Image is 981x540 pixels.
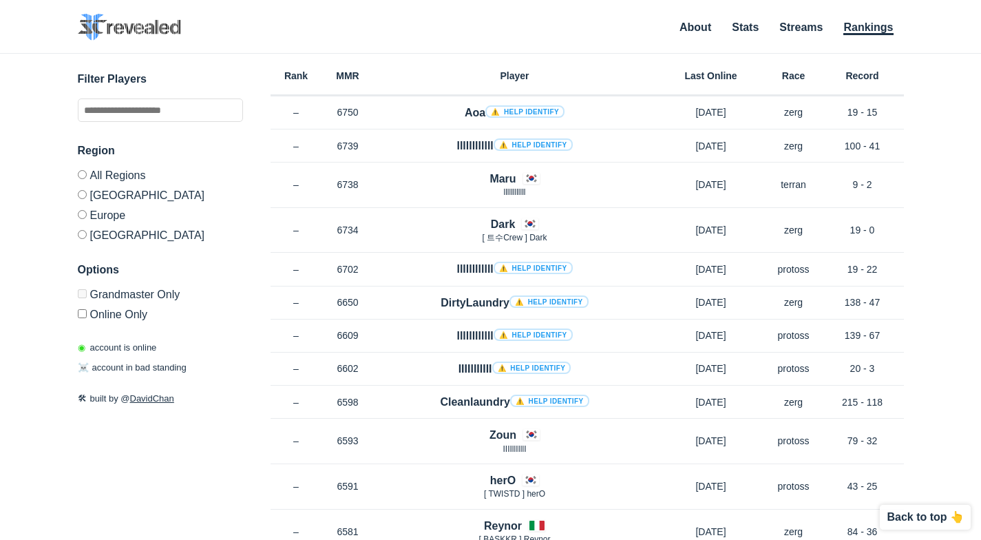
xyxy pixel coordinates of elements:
[656,329,766,342] p: [DATE]
[494,329,573,341] a: ⚠️ Help identify
[656,71,766,81] h6: Last Online
[843,21,893,35] a: Rankings
[821,295,904,309] p: 138 - 47
[441,295,588,311] h4: DirtyLaundry
[766,295,821,309] p: zerg
[271,139,322,153] p: –
[271,362,322,375] p: –
[766,329,821,342] p: protoss
[271,105,322,119] p: –
[656,434,766,448] p: [DATE]
[656,262,766,276] p: [DATE]
[78,392,243,406] p: built by @
[766,434,821,448] p: protoss
[484,489,545,499] span: [ TWISTD ] herO
[766,71,821,81] h6: Race
[78,210,87,219] input: Europe
[484,518,522,534] h4: Reynor
[78,185,243,205] label: [GEOGRAPHIC_DATA]
[821,434,904,448] p: 79 - 32
[374,71,656,81] h6: Player
[821,525,904,539] p: 84 - 36
[78,190,87,199] input: [GEOGRAPHIC_DATA]
[78,225,243,241] label: [GEOGRAPHIC_DATA]
[656,395,766,409] p: [DATE]
[489,171,516,187] h4: Maru
[458,361,571,377] h4: IIIIllIIIII
[322,139,374,153] p: 6739
[271,262,322,276] p: –
[494,138,573,151] a: ⚠️ Help identify
[821,223,904,237] p: 19 - 0
[78,143,243,159] h3: Region
[779,21,823,33] a: Streams
[271,479,322,493] p: –
[656,139,766,153] p: [DATE]
[656,295,766,309] p: [DATE]
[322,525,374,539] p: 6581
[821,105,904,119] p: 19 - 15
[322,223,374,237] p: 6734
[766,362,821,375] p: protoss
[440,394,589,410] h4: Cleanlaundry
[322,329,374,342] p: 6609
[78,170,243,185] label: All Regions
[766,395,821,409] p: zerg
[78,170,87,179] input: All Regions
[78,205,243,225] label: Europe
[271,434,322,448] p: –
[456,328,572,344] h4: llllllllllll
[656,178,766,191] p: [DATE]
[679,21,711,33] a: About
[322,434,374,448] p: 6593
[322,262,374,276] p: 6702
[78,304,243,320] label: Only show accounts currently laddering
[510,395,589,407] a: ⚠️ Help identify
[491,216,516,232] h4: Dark
[322,479,374,493] p: 6591
[656,105,766,119] p: [DATE]
[732,21,759,33] a: Stats
[766,525,821,539] p: zerg
[78,289,243,304] label: Only Show accounts currently in Grandmaster
[492,362,571,374] a: ⚠️ Help identify
[322,105,374,119] p: 6750
[78,309,87,318] input: Online Only
[821,362,904,375] p: 20 - 3
[504,187,526,197] span: llllllllllll
[821,178,904,191] p: 9 - 2
[821,479,904,493] p: 43 - 25
[656,223,766,237] p: [DATE]
[821,262,904,276] p: 19 - 22
[271,178,322,191] p: –
[271,71,322,81] h6: Rank
[322,71,374,81] h6: MMR
[766,262,821,276] p: protoss
[490,473,516,488] h4: herO
[271,525,322,539] p: –
[485,105,565,118] a: ⚠️ Help identify
[78,289,87,298] input: Grandmaster Only
[78,341,157,355] p: account is online
[78,262,243,278] h3: Options
[821,139,904,153] p: 100 - 41
[821,71,904,81] h6: Record
[322,178,374,191] p: 6738
[821,329,904,342] p: 139 - 67
[271,329,322,342] p: –
[887,512,964,523] p: Back to top 👆
[322,362,374,375] p: 6602
[271,295,322,309] p: –
[766,479,821,493] p: protoss
[482,233,547,242] span: [ 트수Crew ] Dark
[78,362,89,373] span: ☠️
[656,525,766,539] p: [DATE]
[766,178,821,191] p: terran
[78,361,187,375] p: account in bad standing
[465,105,565,121] h4: Aoa
[766,139,821,153] p: zerg
[456,138,572,154] h4: llllllllllll
[656,362,766,375] p: [DATE]
[78,393,87,404] span: 🛠
[78,230,87,239] input: [GEOGRAPHIC_DATA]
